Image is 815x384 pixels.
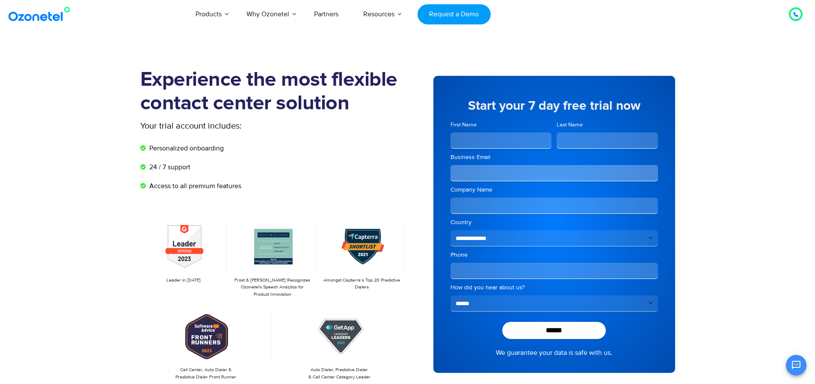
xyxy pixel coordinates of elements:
p: Call Center, Auto Dialer & Predictive Dialer Front Runner [145,366,267,381]
label: Last Name [557,121,658,129]
a: We guarantee your data is safe with us. [496,348,612,358]
p: Frost & [PERSON_NAME] Recognizes Ozonetel's Speech Analytics for Product Innovation [234,277,311,298]
span: Personalized onboarding [147,143,224,153]
h5: Start your 7 day free trial now [450,99,658,112]
p: Leader in [DATE] [145,277,222,284]
p: Your trial account includes: [140,120,344,132]
label: How did you hear about us? [450,283,658,292]
label: Company Name [450,186,658,194]
h1: Experience the most flexible contact center solution [140,68,408,115]
a: Request a Demo [418,4,491,24]
p: Auto Dialer, Predictive Dialer & Call Center Category Leader [278,366,401,381]
label: First Name [450,121,552,129]
label: Phone [450,251,658,259]
span: 24 / 7 support [147,162,190,172]
label: Business Email [450,153,658,162]
button: Open chat [786,355,806,375]
p: Amongst Capterra’s Top 20 Predictive Dialers [323,277,400,291]
label: Country [450,218,658,227]
span: Access to all premium features [147,181,241,191]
